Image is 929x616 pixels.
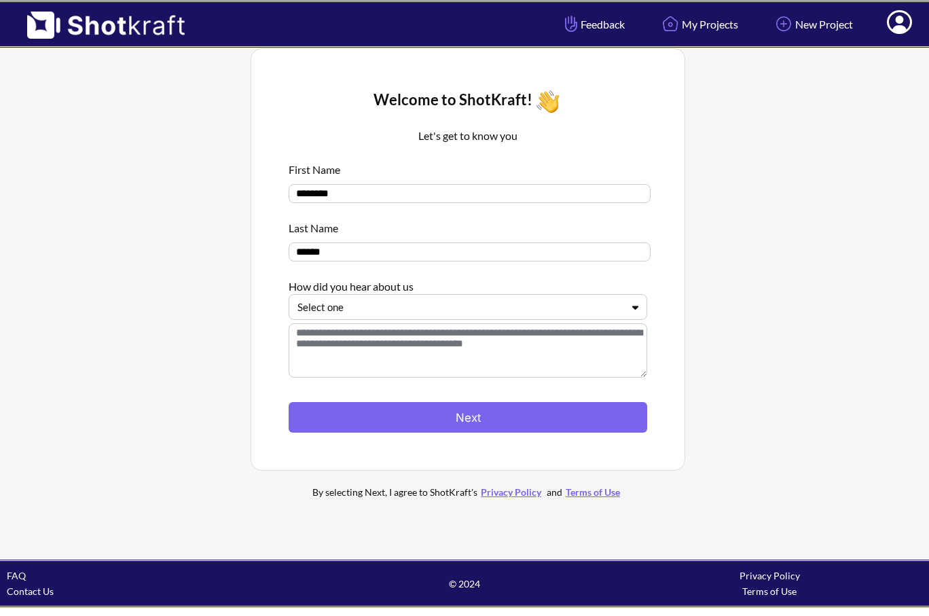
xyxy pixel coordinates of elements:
p: Let's get to know you [289,128,647,144]
button: Next [289,402,647,433]
a: Privacy Policy [477,486,545,498]
div: First Name [289,155,647,177]
span: © 2024 [312,576,617,592]
img: Add Icon [772,12,795,35]
a: My Projects [649,6,748,42]
a: Terms of Use [562,486,623,498]
div: Welcome to ShotKraft! [289,86,647,117]
span: Feedback [562,16,625,32]
img: Hand Icon [562,12,581,35]
div: By selecting Next, I agree to ShotKraft's and [285,484,651,500]
div: Last Name [289,213,647,236]
a: FAQ [7,570,26,581]
a: Contact Us [7,585,54,597]
div: Terms of Use [617,583,922,599]
div: How did you hear about us [289,272,647,294]
a: New Project [762,6,863,42]
img: Wave Icon [532,86,563,117]
img: Home Icon [659,12,682,35]
div: Privacy Policy [617,568,922,583]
